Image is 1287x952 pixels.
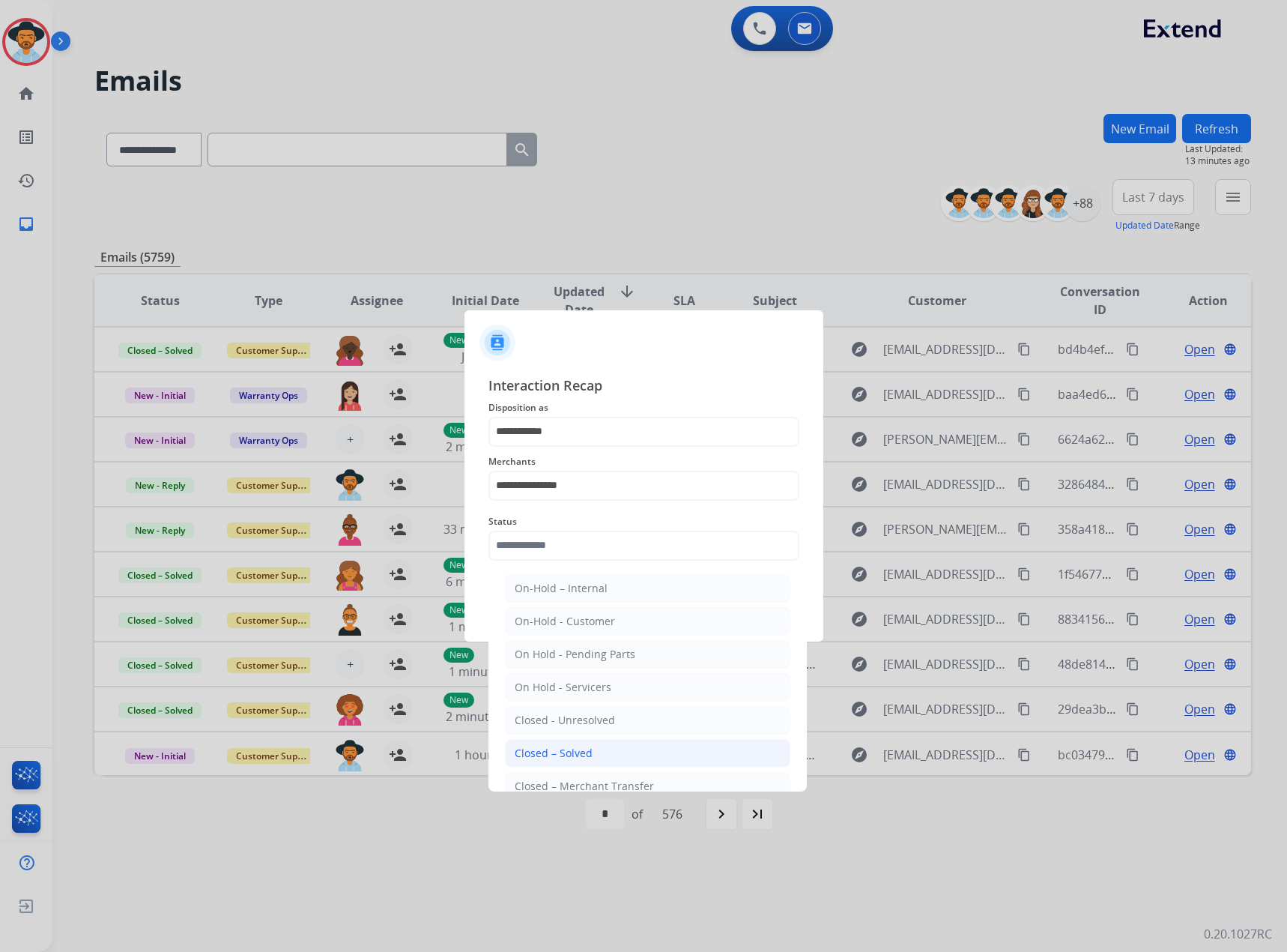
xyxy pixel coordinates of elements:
[488,453,799,471] span: Merchants
[488,513,799,531] span: Status
[1204,925,1272,943] p: 0.20.1027RC
[515,713,615,728] div: Closed - Unresolved
[488,399,799,417] span: Disposition as
[479,325,515,361] img: contactIcon
[488,375,799,399] span: Interaction Recap
[515,614,615,629] div: On-Hold - Customer
[515,647,635,662] div: On Hold - Pending Parts
[515,581,608,596] div: On-Hold – Internal
[515,779,654,794] div: Closed – Merchant Transfer
[515,680,611,695] div: On Hold - Servicers
[515,746,593,761] div: Closed – Solved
